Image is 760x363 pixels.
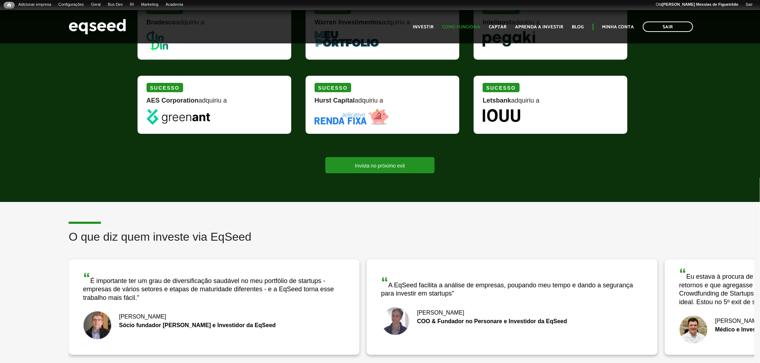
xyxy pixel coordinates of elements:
[315,97,450,109] div: adquiriu a
[325,157,434,173] a: Invista no próximo exit
[83,322,345,328] div: Sócio fundador [PERSON_NAME] e Investidor da EqSeed
[643,22,693,32] a: Sair
[55,2,88,8] a: Configurações
[602,25,634,29] a: Minha conta
[69,17,126,36] img: EqSeed
[4,2,15,9] a: Início
[315,109,389,125] img: Renda Fixa
[83,271,345,302] div: É importante ter um grau de diversificação saudável no meu portfólio de startups - empresas de vá...
[381,274,388,290] span: “
[138,2,162,8] a: Marketing
[381,319,643,324] div: COO & Fundador no Personare e Investidor da EqSeed
[483,109,520,122] img: Iouu
[483,97,618,109] div: adquiriu a
[381,275,643,298] div: A EqSeed facilita a análise de empresas, poupando meu tempo e dando a segurança para investir em ...
[162,2,187,8] a: Academia
[83,311,112,340] img: Nick Johnston
[147,97,199,104] strong: AES Corporation
[679,315,708,344] img: Fernando De Marco
[572,25,584,29] a: Blog
[147,109,210,125] img: greenant
[126,2,138,8] a: RI
[83,270,90,286] span: “
[381,310,643,316] div: [PERSON_NAME]
[7,3,11,8] span: Início
[147,97,282,109] div: adquiriu a
[483,97,511,104] strong: Letsbank
[652,2,742,8] a: Olá[PERSON_NAME] Messias de Figueirêdo
[315,83,351,92] div: Sucesso
[15,2,55,8] a: Adicionar empresa
[83,314,345,320] div: [PERSON_NAME]
[515,25,564,29] a: Aprenda a investir
[104,2,126,8] a: Bus Dev
[442,25,481,29] a: Como funciona
[662,2,738,6] strong: [PERSON_NAME] Messias de Figueirêdo
[69,231,755,254] h2: O que diz quem investe via EqSeed
[147,83,183,92] div: Sucesso
[489,25,507,29] a: Captar
[413,25,434,29] a: Investir
[381,307,410,336] img: Bruno Rodrigues
[742,2,756,8] a: Sair
[679,266,686,282] span: “
[315,97,355,104] strong: Hurst Capital
[87,2,104,8] a: Geral
[483,83,519,92] div: Sucesso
